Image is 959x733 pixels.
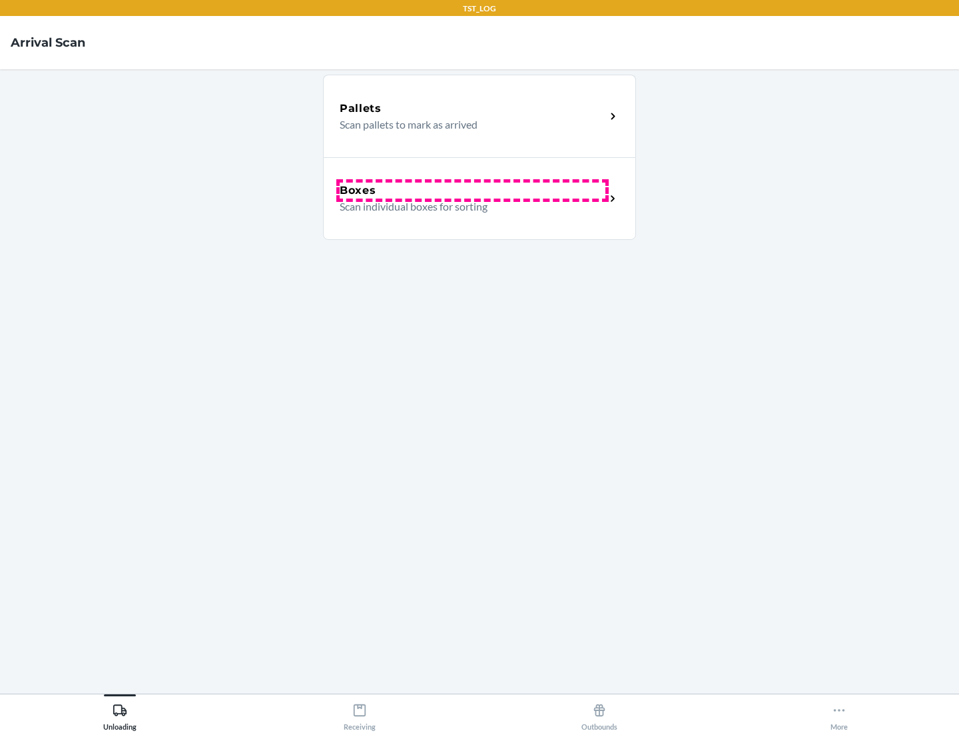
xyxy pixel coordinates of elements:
[240,694,479,731] button: Receiving
[340,183,376,199] h5: Boxes
[323,157,636,240] a: BoxesScan individual boxes for sorting
[323,75,636,157] a: PalletsScan pallets to mark as arrived
[581,698,617,731] div: Outbounds
[103,698,137,731] div: Unloading
[719,694,959,731] button: More
[830,698,848,731] div: More
[479,694,719,731] button: Outbounds
[340,199,595,215] p: Scan individual boxes for sorting
[340,117,595,133] p: Scan pallets to mark as arrived
[11,34,85,51] h4: Arrival Scan
[340,101,382,117] h5: Pallets
[463,3,496,15] p: TST_LOG
[344,698,376,731] div: Receiving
